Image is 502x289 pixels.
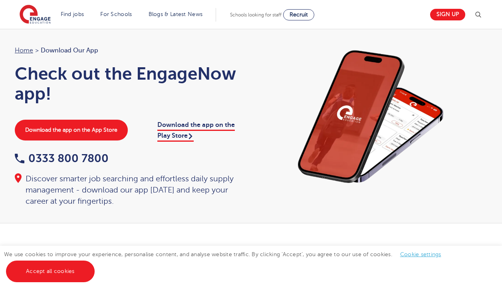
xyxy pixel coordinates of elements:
[61,11,84,17] a: Find jobs
[15,120,128,140] a: Download the app on the App Store
[15,173,243,207] div: Discover smarter job searching and effortless daily supply management - download our app [DATE] a...
[35,47,39,54] span: >
[283,9,314,20] a: Recruit
[15,152,109,165] a: 0333 800 7800
[41,45,98,56] span: Download our app
[15,64,243,104] h1: Check out the EngageNow app!
[149,11,203,17] a: Blogs & Latest News
[20,5,51,25] img: Engage Education
[15,47,33,54] a: Home
[400,251,441,257] a: Cookie settings
[100,11,132,17] a: For Schools
[290,12,308,18] span: Recruit
[230,12,282,18] span: Schools looking for staff
[6,261,95,282] a: Accept all cookies
[157,121,235,141] a: Download the app on the Play Store
[4,251,449,274] span: We use cookies to improve your experience, personalise content, and analyse website traffic. By c...
[430,9,465,20] a: Sign up
[15,45,243,56] nav: breadcrumb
